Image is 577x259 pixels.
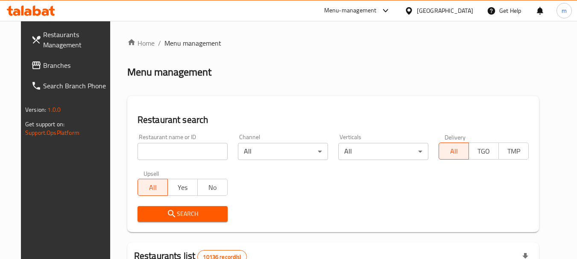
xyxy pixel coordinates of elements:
[502,145,525,157] span: TMP
[144,209,221,219] span: Search
[197,179,228,196] button: No
[127,38,155,48] a: Home
[25,119,64,130] span: Get support on:
[324,6,377,16] div: Menu-management
[43,81,111,91] span: Search Branch Phone
[138,113,529,126] h2: Restaurant search
[445,134,466,140] label: Delivery
[138,206,228,222] button: Search
[167,179,198,196] button: Yes
[43,60,111,70] span: Branches
[144,170,159,176] label: Upsell
[138,143,228,160] input: Search for restaurant name or ID..
[43,29,111,50] span: Restaurants Management
[158,38,161,48] li: /
[127,38,539,48] nav: breadcrumb
[47,104,61,115] span: 1.0.0
[439,143,469,160] button: All
[498,143,529,160] button: TMP
[164,38,221,48] span: Menu management
[472,145,495,157] span: TGO
[25,127,79,138] a: Support.OpsPlatform
[201,181,224,194] span: No
[24,55,117,76] a: Branches
[138,179,168,196] button: All
[238,143,328,160] div: All
[442,145,466,157] span: All
[24,76,117,96] a: Search Branch Phone
[25,104,46,115] span: Version:
[417,6,473,15] div: [GEOGRAPHIC_DATA]
[338,143,428,160] div: All
[127,65,211,79] h2: Menu management
[141,181,164,194] span: All
[469,143,499,160] button: TGO
[171,181,194,194] span: Yes
[24,24,117,55] a: Restaurants Management
[562,6,567,15] span: m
